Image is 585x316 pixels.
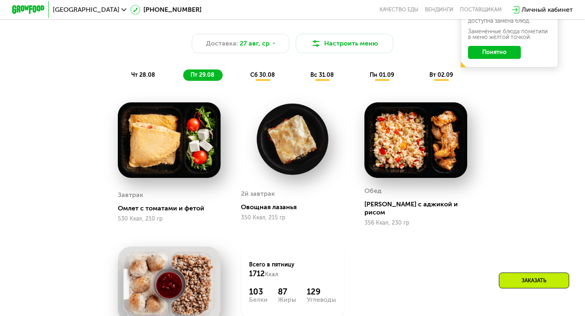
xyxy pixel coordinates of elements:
span: пт 29.08 [191,71,214,78]
div: 103 [249,287,268,297]
span: пн 01.09 [370,71,394,78]
div: Завтрак [118,189,143,201]
span: Ккал [265,271,278,278]
div: 129 [307,287,336,297]
div: Заменённые блюда пометили в меню жёлтой точкой. [468,29,551,40]
a: Вендинги [425,6,453,13]
span: чт 28.08 [131,71,155,78]
div: Всего в пятницу [249,261,336,279]
button: Понятно [468,46,521,59]
div: поставщикам [460,6,502,13]
span: вс 31.08 [310,71,334,78]
div: Белки [249,297,268,303]
span: 1712 [249,269,265,278]
div: 350 Ккал, 215 гр [241,214,344,221]
span: Доставка: [206,39,238,48]
div: Жиры [278,297,296,303]
a: [PHONE_NUMBER] [130,5,201,15]
div: 356 Ккал, 230 гр [364,220,467,226]
button: Настроить меню [296,34,393,53]
span: 27 авг, ср [240,39,270,48]
div: Углеводы [307,297,336,303]
div: В даты, выделенные желтым, доступна замена блюд. [468,13,551,24]
span: вт 02.09 [429,71,453,78]
span: [GEOGRAPHIC_DATA] [53,6,119,13]
span: сб 30.08 [250,71,275,78]
div: Личный кабинет [522,5,573,15]
div: Обед [364,185,381,197]
div: Заказать [499,273,569,288]
div: 530 Ккал, 210 гр [118,216,221,222]
a: Качество еды [379,6,418,13]
div: 87 [278,287,296,297]
div: Овощная лазанья [241,203,350,211]
div: [PERSON_NAME] с аджикой и рисом [364,200,474,216]
div: 2й завтрак [241,188,275,200]
div: Омлет с томатами и фетой [118,204,227,212]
